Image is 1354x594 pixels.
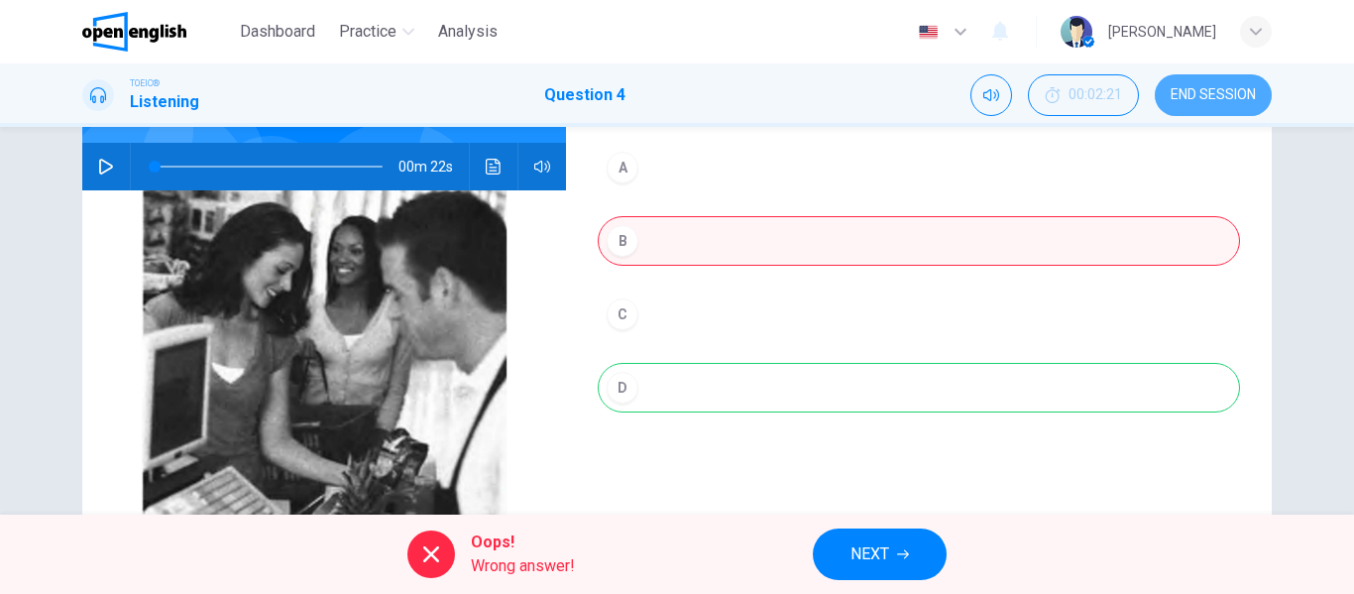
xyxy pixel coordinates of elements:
button: NEXT [813,529,947,580]
button: END SESSION [1155,74,1272,116]
div: [PERSON_NAME] [1108,20,1216,44]
button: Dashboard [232,14,323,50]
span: Oops! [471,531,575,554]
h1: Question 4 [544,83,625,107]
button: 00:02:21 [1028,74,1139,116]
h1: Listening [130,90,199,114]
button: Click to see the audio transcription [478,143,509,190]
span: TOEIC® [130,76,160,90]
img: OpenEnglish logo [82,12,186,52]
span: NEXT [850,540,889,568]
span: END SESSION [1171,87,1256,103]
img: Profile picture [1061,16,1092,48]
span: Practice [339,20,396,44]
img: en [916,25,941,40]
div: Mute [970,74,1012,116]
button: Practice [331,14,422,50]
span: Wrong answer! [471,554,575,578]
span: Analysis [438,20,498,44]
button: Analysis [430,14,506,50]
a: OpenEnglish logo [82,12,232,52]
div: Hide [1028,74,1139,116]
span: 00:02:21 [1069,87,1122,103]
span: 00m 22s [398,143,469,190]
span: Dashboard [240,20,315,44]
